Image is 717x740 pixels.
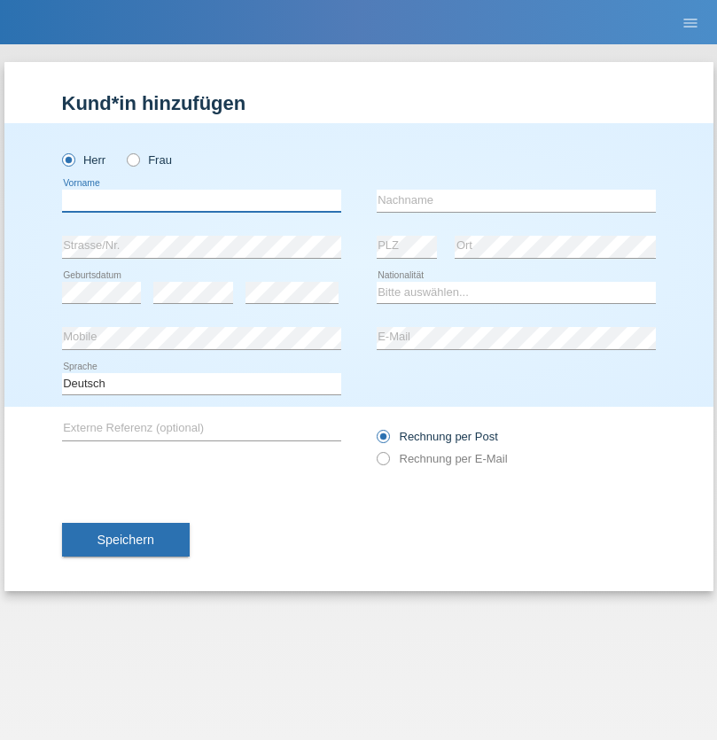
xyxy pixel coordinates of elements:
a: menu [673,17,708,27]
span: Speichern [97,533,154,547]
h1: Kund*in hinzufügen [62,92,656,114]
input: Herr [62,153,74,165]
label: Frau [127,153,172,167]
input: Rechnung per Post [377,430,388,452]
i: menu [682,14,699,32]
input: Frau [127,153,138,165]
label: Rechnung per E-Mail [377,452,508,465]
button: Speichern [62,523,190,557]
label: Herr [62,153,106,167]
label: Rechnung per Post [377,430,498,443]
input: Rechnung per E-Mail [377,452,388,474]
